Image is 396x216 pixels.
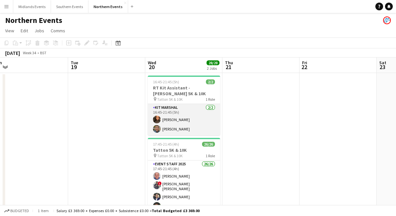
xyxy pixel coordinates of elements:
span: Thu [225,60,233,66]
span: Wed [148,60,156,66]
span: 2/2 [206,79,215,84]
span: 26/26 [202,142,215,147]
span: View [5,28,14,34]
a: View [3,26,17,35]
span: Fri [302,60,307,66]
app-user-avatar: RunThrough Events [383,16,391,24]
span: ! [158,181,162,185]
span: Tue [71,60,78,66]
span: Tatton 5K & 10K [157,97,183,102]
h1: Northern Events [5,15,62,25]
span: 21 [224,63,233,71]
div: Salary £3 369.00 + Expenses £0.00 + Subsistence £0.00 = [56,208,199,213]
button: Northern Events [88,0,128,13]
h3: RT Kit Assistant - [PERSON_NAME] 5K & 10K [148,85,220,97]
div: BST [40,50,46,55]
span: 16:45-21:45 (5h) [153,79,179,84]
span: 28/28 [207,60,219,65]
span: 22 [301,63,307,71]
span: 19 [70,63,78,71]
span: Jobs [35,28,44,34]
span: Total Budgeted £3 369.00 [152,208,199,213]
span: 20 [147,63,156,71]
span: 1 Role [206,153,215,158]
div: 2 Jobs [207,66,219,71]
span: 17:45-21:45 (4h) [153,142,179,147]
a: Jobs [32,26,47,35]
button: Budgeted [3,207,30,214]
span: 23 [378,63,386,71]
span: Budgeted [10,209,29,213]
a: Comms [48,26,68,35]
span: Sat [379,60,386,66]
span: Week 34 [21,50,37,55]
span: Comms [51,28,65,34]
span: Edit [21,28,28,34]
button: Southern Events [51,0,88,13]
a: Edit [18,26,31,35]
button: Midlands Events [13,0,51,13]
h3: Tatton 5K & 10K [148,147,220,153]
app-card-role: Kit Marshal2/216:45-21:45 (5h)[PERSON_NAME][PERSON_NAME] [148,104,220,135]
span: 1 Role [206,97,215,102]
div: [DATE] [5,50,20,56]
span: 1 item [36,208,51,213]
span: Tatton 5K & 10K [157,153,183,158]
app-job-card: 16:45-21:45 (5h)2/2RT Kit Assistant - [PERSON_NAME] 5K & 10K Tatton 5K & 10K1 RoleKit Marshal2/21... [148,76,220,135]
